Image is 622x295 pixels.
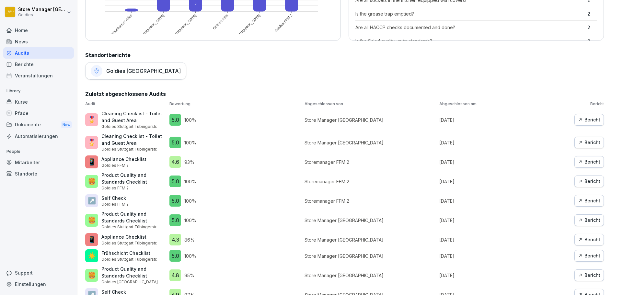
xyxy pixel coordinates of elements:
[3,70,74,81] a: Veranstaltungen
[574,250,604,262] a: Bericht
[3,130,74,142] a: Automatisierungen
[101,266,166,279] p: Product Quality and Standards Checklist
[3,36,74,47] a: News
[305,139,436,146] p: Store Manager [GEOGRAPHIC_DATA]
[88,157,96,167] p: 📱
[127,13,165,51] text: Goldies [GEOGRAPHIC_DATA]
[439,236,571,243] p: [DATE]
[101,156,146,163] p: Appliance Checklist
[574,195,604,207] button: Bericht
[3,59,74,70] div: Berichte
[88,251,96,261] p: ☀️
[101,163,146,168] p: Goldies FFM 2
[101,146,166,152] p: Goldies Stuttgart Tübingerstr.
[3,157,74,168] a: Mitarbeiter
[305,117,436,123] p: Store Manager [GEOGRAPHIC_DATA]
[355,10,584,17] p: Is the grease trap emptied?
[305,236,436,243] p: Store Manager [GEOGRAPHIC_DATA]
[169,195,181,207] div: 5.0
[439,139,571,146] p: [DATE]
[3,96,74,108] a: Kurse
[184,117,196,123] p: 100 %
[169,176,181,187] div: 5.0
[587,24,597,31] p: 2
[305,217,436,224] p: Store Manager [GEOGRAPHIC_DATA]
[169,156,181,168] div: 4.6
[439,117,571,123] p: [DATE]
[100,13,133,46] text: Goldies Schönhauser Allee
[101,110,166,124] p: Cleaning Checklist - Toilet and Guest Area
[106,68,181,74] h1: Goldies [GEOGRAPHIC_DATA]
[578,252,600,259] div: Bericht
[184,159,194,165] p: 93 %
[88,215,96,225] p: 🍔
[578,139,600,146] div: Bericht
[85,90,604,98] h2: Zuletzt abgeschlossene Audits
[88,115,96,125] p: 🎖️
[18,13,65,17] p: Goldies
[439,253,571,259] p: [DATE]
[439,272,571,279] p: [DATE]
[85,101,166,107] p: Audit
[574,101,604,107] p: Bericht
[3,25,74,36] div: Home
[3,119,74,131] div: Dokumente
[169,101,301,107] p: Bewertung
[184,217,196,224] p: 100 %
[578,178,600,185] div: Bericht
[305,101,436,107] p: Abgeschlossen von
[574,156,604,168] a: Bericht
[574,114,604,126] button: Bericht
[101,201,129,207] p: Goldies FFM 2
[101,240,157,246] p: Goldies Stuttgart Tübingerstr.
[101,172,166,185] p: Product Quality and Standards Checklist
[305,272,436,279] p: Store Manager [GEOGRAPHIC_DATA]
[101,124,166,130] p: Goldies Stuttgart Tübingerstr.
[169,269,181,281] div: 4.8
[101,233,157,240] p: Appliance Checklist
[574,234,604,245] a: Bericht
[587,10,597,17] p: 2
[439,198,571,204] p: [DATE]
[578,236,600,243] div: Bericht
[101,279,166,285] p: Goldies [GEOGRAPHIC_DATA]
[101,185,166,191] p: Goldies FFM 2
[88,270,96,280] p: 🍔
[169,137,181,148] div: 5.0
[3,47,74,59] a: Audits
[169,114,181,126] div: 5.0
[3,278,74,290] a: Einstellungen
[3,168,74,179] a: Standorte
[574,214,604,226] button: Bericht
[169,234,181,245] div: 4.3
[88,196,96,206] p: ↗️
[101,210,166,224] p: Product Quality and Standards Checklist
[101,133,166,146] p: Cleaning Checklist - Toilet and Guest Area
[101,224,166,230] p: Goldies Stuttgart Tübingerstr.
[3,108,74,119] a: Pfade
[3,86,74,96] p: Library
[184,253,196,259] p: 100 %
[61,121,72,129] div: New
[305,198,436,204] p: Storemanager FFM 2
[184,272,194,279] p: 95 %
[574,269,604,281] button: Bericht
[212,13,229,30] text: Goldies Köln
[184,236,195,243] p: 86 %
[574,137,604,148] button: Bericht
[3,146,74,157] p: People
[101,256,157,262] p: Goldies Stuttgart Tübingerstr.
[574,176,604,187] button: Bericht
[305,178,436,185] p: Storemanager FFM 2
[184,139,196,146] p: 100 %
[169,250,181,262] div: 5.0
[274,13,293,32] text: Goldies FFM 2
